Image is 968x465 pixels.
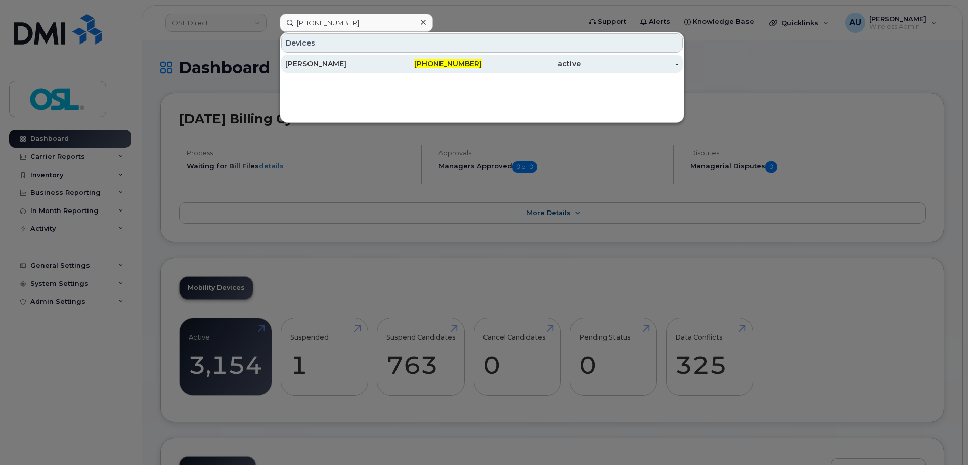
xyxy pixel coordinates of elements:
div: - [581,59,679,69]
div: active [482,59,581,69]
div: Devices [281,33,683,53]
div: [PERSON_NAME] [285,59,384,69]
a: [PERSON_NAME][PHONE_NUMBER]active- [281,55,683,73]
span: [PHONE_NUMBER] [414,59,482,68]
